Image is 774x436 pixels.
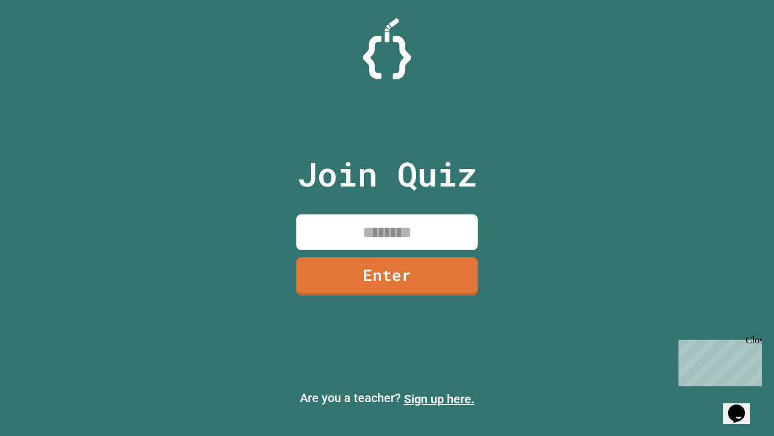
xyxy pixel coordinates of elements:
p: Join Quiz [298,149,477,199]
a: Enter [296,257,478,296]
p: Are you a teacher? [10,389,764,408]
img: Logo.svg [363,18,411,79]
div: Chat with us now!Close [5,5,83,77]
iframe: chat widget [723,388,762,424]
a: Sign up here. [404,392,475,406]
iframe: chat widget [674,335,762,386]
